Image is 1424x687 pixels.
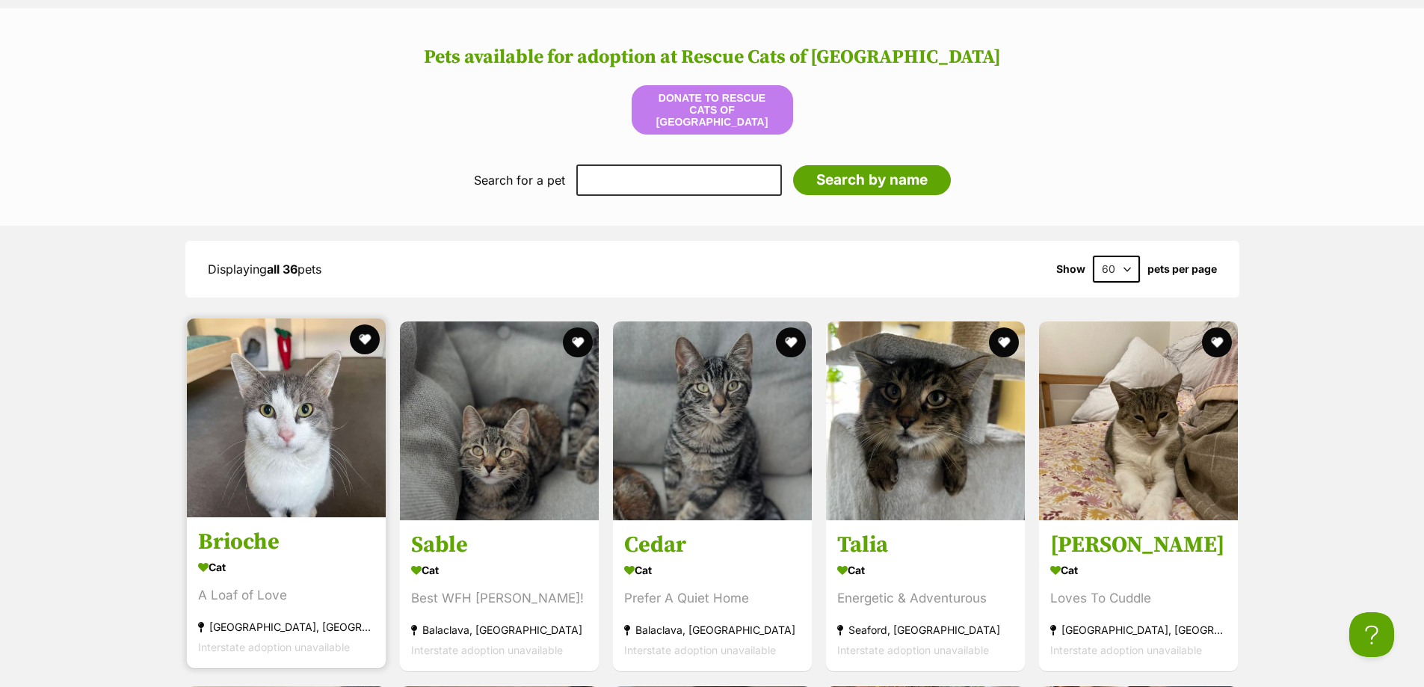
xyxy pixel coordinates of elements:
[350,324,380,354] button: favourite
[187,318,386,517] img: Brioche
[267,262,298,277] strong: all 36
[1050,560,1227,582] div: Cat
[187,517,386,669] a: Brioche Cat A Loaf of Love [GEOGRAPHIC_DATA], [GEOGRAPHIC_DATA] Interstate adoption unavailable f...
[837,589,1014,609] div: Energetic & Adventurous
[411,644,563,657] span: Interstate adoption unavailable
[624,644,776,657] span: Interstate adoption unavailable
[198,617,375,638] div: [GEOGRAPHIC_DATA], [GEOGRAPHIC_DATA]
[826,520,1025,672] a: Talia Cat Energetic & Adventurous Seaford, [GEOGRAPHIC_DATA] Interstate adoption unavailable favo...
[1202,327,1232,357] button: favourite
[826,321,1025,520] img: Talia
[411,620,588,641] div: Balaclava, [GEOGRAPHIC_DATA]
[411,560,588,582] div: Cat
[624,620,801,641] div: Balaclava, [GEOGRAPHIC_DATA]
[1349,612,1394,657] iframe: Help Scout Beacon - Open
[411,532,588,560] h3: Sable
[474,173,565,187] label: Search for a pet
[1050,644,1202,657] span: Interstate adoption unavailable
[776,327,806,357] button: favourite
[624,560,801,582] div: Cat
[198,641,350,654] span: Interstate adoption unavailable
[1050,620,1227,641] div: [GEOGRAPHIC_DATA], [GEOGRAPHIC_DATA]
[400,520,599,672] a: Sable Cat Best WFH [PERSON_NAME]! Balaclava, [GEOGRAPHIC_DATA] Interstate adoption unavailable fa...
[198,586,375,606] div: A Loaf of Love
[208,262,321,277] span: Displaying pets
[1056,263,1085,275] span: Show
[15,46,1409,69] h2: Pets available for adoption at Rescue Cats of [GEOGRAPHIC_DATA]
[632,85,793,135] button: Donate to Rescue Cats of [GEOGRAPHIC_DATA]
[989,327,1019,357] button: favourite
[613,321,812,520] img: Cedar
[198,557,375,579] div: Cat
[837,644,989,657] span: Interstate adoption unavailable
[563,327,593,357] button: favourite
[198,529,375,557] h3: Brioche
[837,560,1014,582] div: Cat
[1039,520,1238,672] a: [PERSON_NAME] Cat Loves To Cuddle [GEOGRAPHIC_DATA], [GEOGRAPHIC_DATA] Interstate adoption unavai...
[411,589,588,609] div: Best WFH [PERSON_NAME]!
[1039,321,1238,520] img: Twiggy
[624,532,801,560] h3: Cedar
[613,520,812,672] a: Cedar Cat Prefer A Quiet Home Balaclava, [GEOGRAPHIC_DATA] Interstate adoption unavailable favourite
[837,532,1014,560] h3: Talia
[400,321,599,520] img: Sable
[1050,532,1227,560] h3: [PERSON_NAME]
[837,620,1014,641] div: Seaford, [GEOGRAPHIC_DATA]
[793,165,951,195] input: Search by name
[1147,263,1217,275] label: pets per page
[624,589,801,609] div: Prefer A Quiet Home
[1050,589,1227,609] div: Loves To Cuddle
